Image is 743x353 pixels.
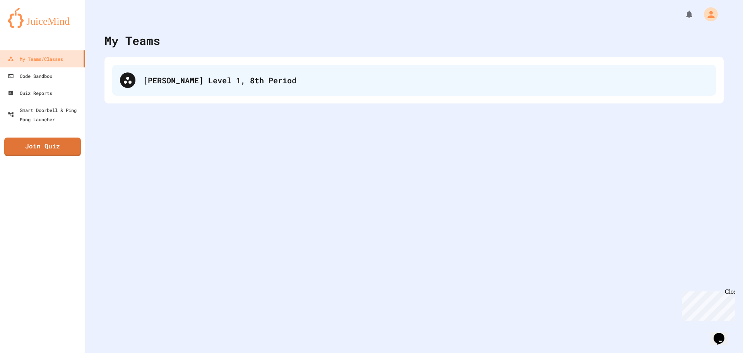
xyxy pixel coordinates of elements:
a: Join Quiz [4,138,81,156]
div: Quiz Reports [8,88,52,98]
div: My Account [696,5,720,23]
iframe: chat widget [710,322,735,345]
div: My Teams [104,32,160,49]
div: [PERSON_NAME] Level 1, 8th Period [112,65,716,96]
div: Chat with us now!Close [3,3,53,49]
div: Code Sandbox [8,71,52,81]
iframe: chat widget [679,288,735,321]
div: [PERSON_NAME] Level 1, 8th Period [143,74,708,86]
div: Smart Doorbell & Ping Pong Launcher [8,105,82,124]
div: My Teams/Classes [8,54,63,64]
img: logo-orange.svg [8,8,77,28]
div: My Notifications [670,8,696,21]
